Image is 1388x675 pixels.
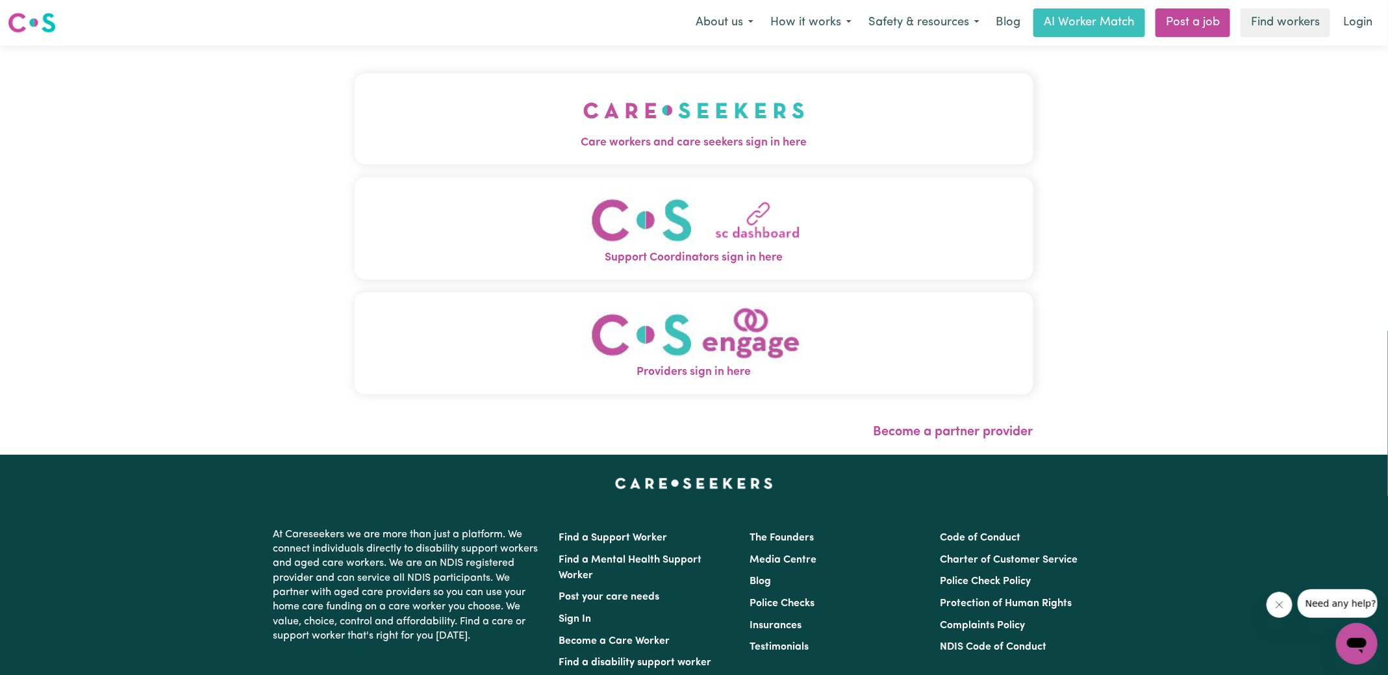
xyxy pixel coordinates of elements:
a: Find workers [1241,8,1330,37]
button: Safety & resources [860,9,988,36]
a: Sign In [559,614,592,624]
a: Login [1335,8,1380,37]
iframe: Button to launch messaging window [1336,623,1378,665]
a: Find a Support Worker [559,533,668,543]
a: Code of Conduct [940,533,1020,543]
a: Testimonials [750,642,809,652]
a: Careseekers home page [615,478,773,489]
span: Support Coordinators sign in here [355,249,1033,266]
a: Careseekers logo [8,8,56,38]
button: Support Coordinators sign in here [355,177,1033,279]
a: Police Checks [750,598,814,609]
a: The Founders [750,533,814,543]
button: Providers sign in here [355,292,1033,394]
a: Media Centre [750,555,816,565]
a: Insurances [750,620,801,631]
p: At Careseekers we are more than just a platform. We connect individuals directly to disability su... [273,522,544,649]
a: Post your care needs [559,592,660,602]
a: Post a job [1155,8,1230,37]
iframe: Close message [1267,592,1293,618]
a: Blog [988,8,1028,37]
a: Complaints Policy [940,620,1025,631]
iframe: Message from company [1298,589,1378,618]
a: Become a partner provider [874,426,1033,439]
a: NDIS Code of Conduct [940,642,1046,652]
span: Providers sign in here [355,364,1033,381]
a: AI Worker Match [1033,8,1145,37]
img: Careseekers logo [8,11,56,34]
span: Care workers and care seekers sign in here [355,134,1033,151]
a: Charter of Customer Service [940,555,1078,565]
a: Become a Care Worker [559,636,670,646]
a: Police Check Policy [940,576,1031,587]
button: Care workers and care seekers sign in here [355,73,1033,164]
button: About us [687,9,762,36]
a: Protection of Human Rights [940,598,1072,609]
a: Find a Mental Health Support Worker [559,555,702,581]
a: Blog [750,576,771,587]
button: How it works [762,9,860,36]
a: Find a disability support worker [559,657,712,668]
